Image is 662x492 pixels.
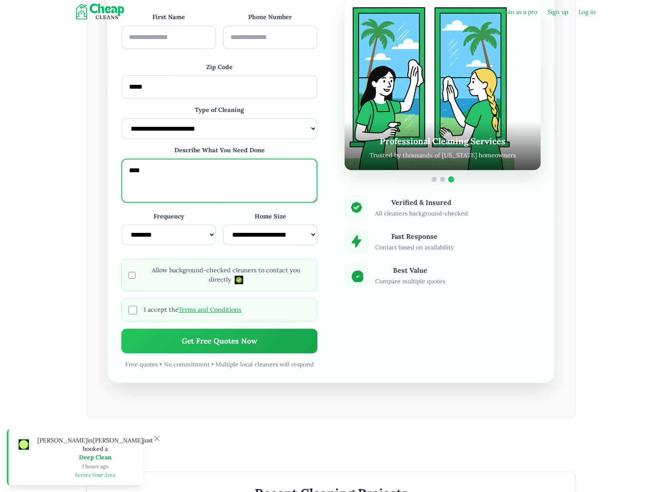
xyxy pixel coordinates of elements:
img: Activity indicator [19,439,29,450]
button: Get Free Quotes Now [121,329,317,353]
img: Cheap Cleans Florida [66,3,137,20]
span: I accept the [144,305,241,315]
p: Free quotes • No commitment • Multiple local cleaners will respond [121,360,317,369]
label: Home Size [223,212,317,221]
h4: Best Value [375,265,445,275]
button: Close notification [153,434,161,443]
img: Window cleaning services [345,0,514,170]
p: 2 hours ago [37,463,153,470]
input: Allow background-checked cleaners to contact you directlyCCF Verified [129,271,135,280]
h4: Fast Response [375,231,454,241]
img: CCF Verified [235,276,243,284]
label: Frequency [121,212,216,221]
p: Serves Your Area [37,472,153,478]
a: Sign up [547,8,568,16]
p: Deep Clean [37,453,153,461]
p: [PERSON_NAME] in [PERSON_NAME] just booked a [37,436,153,453]
label: Describe What You Need Done [121,146,317,155]
h3: Professional Cleaning Services [355,135,530,148]
span: Allow background-checked cleaners to contact you directly [142,266,310,284]
a: Terms and Conditions [178,306,241,313]
input: I accept theTerms and Conditions [129,306,137,314]
label: Type of Cleaning [121,106,317,115]
p: Contact based on availability [375,243,454,252]
p: Compare multiple quotes [375,277,445,286]
h4: Verified & Insured [375,197,468,207]
a: Log in [578,8,596,16]
p: Trusted by thousands of [US_STATE] homeowners [355,151,530,160]
p: All cleaners background-checked [375,209,468,218]
label: Zip Code [121,63,317,72]
a: Join as a pro [503,8,537,16]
